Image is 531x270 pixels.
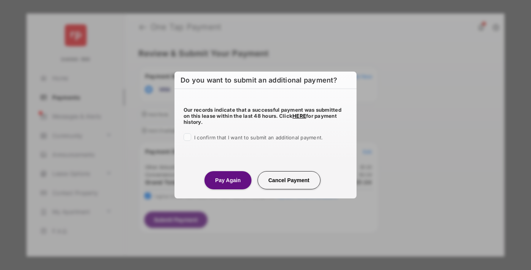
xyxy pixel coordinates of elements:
span: I confirm that I want to submit an additional payment. [194,134,323,140]
h6: Do you want to submit an additional payment? [174,72,357,89]
h5: Our records indicate that a successful payment was submitted on this lease within the last 48 hou... [184,107,347,125]
a: HERE [292,113,306,119]
button: Cancel Payment [258,171,320,189]
button: Pay Again [204,171,251,189]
